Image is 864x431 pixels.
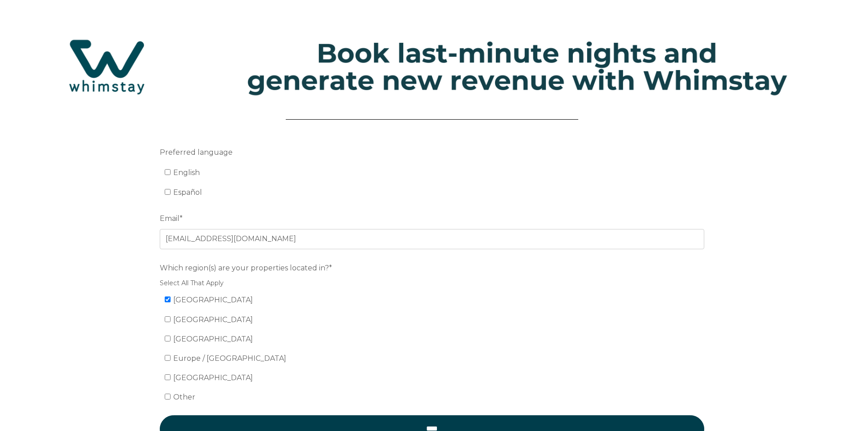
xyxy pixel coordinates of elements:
[165,374,171,380] input: [GEOGRAPHIC_DATA]
[173,315,253,324] span: [GEOGRAPHIC_DATA]
[165,316,171,322] input: [GEOGRAPHIC_DATA]
[160,145,233,159] span: Preferred language
[173,373,253,382] span: [GEOGRAPHIC_DATA]
[165,355,171,361] input: Europe / [GEOGRAPHIC_DATA]
[160,278,704,288] legend: Select All That Apply
[173,393,195,401] span: Other
[173,296,253,304] span: [GEOGRAPHIC_DATA]
[165,394,171,400] input: Other
[160,261,332,275] span: Which region(s) are your properties located in?*
[165,189,171,195] input: Español
[173,354,286,363] span: Europe / [GEOGRAPHIC_DATA]
[165,336,171,341] input: [GEOGRAPHIC_DATA]
[165,296,171,302] input: [GEOGRAPHIC_DATA]
[173,188,202,197] span: Español
[173,335,253,343] span: [GEOGRAPHIC_DATA]
[9,22,855,112] img: Hubspot header for SSOB (4)
[173,168,200,177] span: English
[165,169,171,175] input: English
[160,211,180,225] span: Email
